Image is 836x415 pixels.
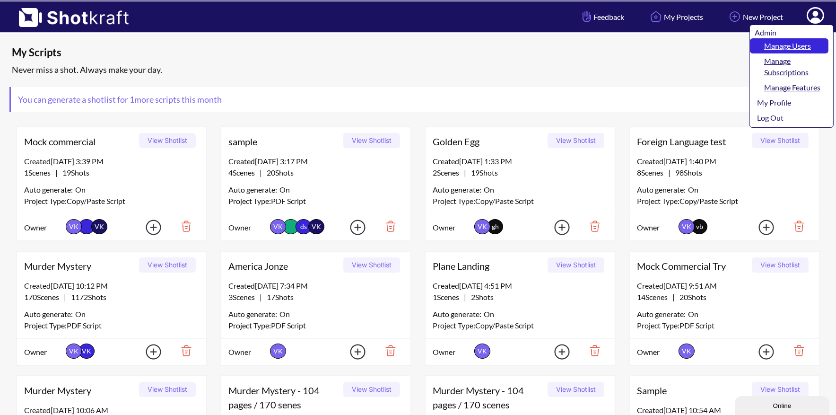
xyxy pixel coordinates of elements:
img: Trash Icon [779,343,812,359]
span: | [433,167,498,178]
span: On [688,184,698,195]
span: Auto generate: [228,309,279,320]
span: ds [296,219,312,234]
span: 20 Shots [675,292,706,301]
div: Created [DATE] 3:17 PM [228,156,403,167]
span: | [433,291,494,303]
span: Feedback [580,11,624,22]
span: Murder Mystery [24,259,136,273]
span: VK [308,219,324,234]
span: Mock Commercial Try [637,259,749,273]
span: On [688,309,698,320]
span: VK [270,219,286,234]
span: | [228,167,294,178]
button: View Shotlist [139,382,196,397]
span: Owner [228,346,268,358]
span: Owner [24,222,63,233]
span: Owner [433,222,472,233]
span: 19 Shots [466,168,498,177]
span: VK [474,344,490,359]
div: Project Type: Copy/Paste Script [433,195,608,207]
img: Add Icon [540,341,573,362]
div: Created [DATE] 9:51 AM [637,280,812,291]
img: Trash Icon [575,343,608,359]
span: gh [492,222,499,230]
span: Murder Mystery [24,383,136,397]
div: Created [DATE] 10:12 PM [24,280,199,291]
span: 1 Scenes [24,168,55,177]
img: Trash Icon [371,343,403,359]
div: Created [DATE] 1:40 PM [637,156,812,167]
span: Auto generate: [637,184,688,195]
span: Murder Mystery - 104 pages / 170 scenes [433,383,544,412]
span: VK [270,344,286,359]
div: Created [DATE] 1:33 PM [433,156,608,167]
span: Owner [24,346,63,358]
div: Project Type: PDF Script [637,320,812,331]
span: My Scripts [12,45,625,60]
iframe: chat widget [735,394,831,415]
span: Owner [637,346,676,358]
img: Trash Icon [166,218,199,234]
span: | [637,167,702,178]
img: Trash Icon [166,343,199,359]
span: 1 Scenes [433,292,464,301]
img: Hand Icon [580,9,593,25]
span: Auto generate: [637,309,688,320]
span: Murder Mystery - 104 pages / 170 senes [228,383,340,412]
button: View Shotlist [343,382,400,397]
img: Add Icon [744,217,777,238]
button: View Shotlist [548,257,604,273]
span: Plane Landing [433,259,544,273]
span: 19 Shots [58,168,89,177]
span: VK [474,219,490,234]
button: View Shotlist [343,257,400,273]
button: View Shotlist [752,257,809,273]
button: View Shotlist [752,133,809,148]
div: Project Type: PDF Script [228,320,403,331]
button: View Shotlist [752,382,809,397]
img: Home Icon [648,9,664,25]
span: On [279,309,290,320]
div: Created [DATE] 4:51 PM [433,280,608,291]
span: On [279,184,290,195]
span: Owner [228,222,268,233]
a: Manage Users [750,38,828,53]
div: Project Type: Copy/Paste Script [433,320,608,331]
div: Project Type: PDF Script [24,320,199,331]
a: New Project [720,4,790,29]
span: sample [228,134,340,149]
span: Owner [637,222,676,233]
span: VK [66,219,82,234]
span: 14 Scenes [637,292,672,301]
img: Trash Icon [371,218,403,234]
div: Created [DATE] 3:39 PM [24,156,199,167]
span: 170 Scenes [24,292,64,301]
span: Auto generate: [433,309,484,320]
span: VK [66,344,82,359]
img: Add Icon [540,217,573,238]
span: On [484,184,494,195]
span: 2 Shots [466,292,494,301]
span: Owner [433,346,472,358]
div: Created [DATE] 7:34 PM [228,280,403,291]
span: You can generate a shotlist for [11,87,229,112]
span: vb [696,222,703,230]
a: My Profile [750,95,828,110]
button: View Shotlist [548,382,604,397]
button: View Shotlist [139,257,196,273]
img: Add Icon [131,341,164,362]
div: Project Type: Copy/Paste Script [637,195,812,207]
img: Add Icon [335,341,368,362]
span: VK [679,219,695,234]
span: 3 Scenes [228,292,260,301]
span: Sample [637,383,749,397]
span: 4 Scenes [228,168,260,177]
span: 8 Scenes [637,168,668,177]
span: 2 Scenes [433,168,464,177]
span: On [75,309,86,320]
span: Mock commercial [24,134,136,149]
span: | [24,291,106,303]
span: VK [679,344,695,359]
